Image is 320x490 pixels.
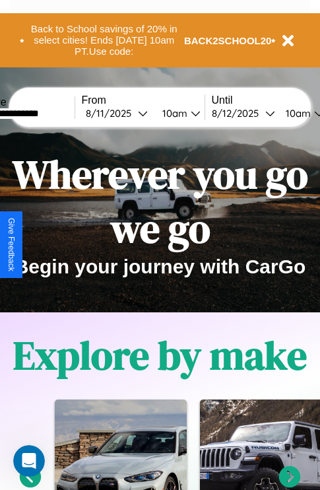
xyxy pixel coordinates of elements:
[212,107,265,120] div: 8 / 12 / 2025
[24,20,184,61] button: Back to School savings of 20% in select cities! Ends [DATE] 10am PT.Use code:
[152,106,205,120] button: 10am
[82,94,205,106] label: From
[156,107,191,120] div: 10am
[13,445,45,477] iframe: Intercom live chat
[184,35,272,46] b: BACK2SCHOOL20
[7,218,16,271] div: Give Feedback
[86,107,138,120] div: 8 / 11 / 2025
[279,107,314,120] div: 10am
[13,328,307,382] h1: Explore by make
[82,106,152,120] button: 8/11/2025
